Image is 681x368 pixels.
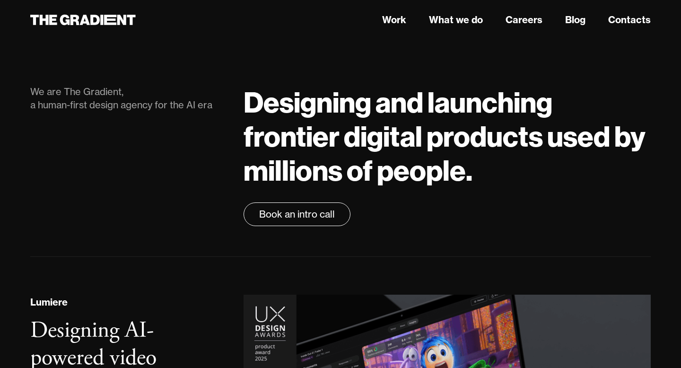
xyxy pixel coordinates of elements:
[30,85,225,112] div: We are The Gradient, a human-first design agency for the AI era
[565,13,585,27] a: Blog
[429,13,483,27] a: What we do
[382,13,406,27] a: Work
[30,295,68,309] div: Lumiere
[244,202,350,226] a: Book an intro call
[506,13,542,27] a: Careers
[608,13,651,27] a: Contacts
[244,85,651,187] h1: Designing and launching frontier digital products used by millions of people.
